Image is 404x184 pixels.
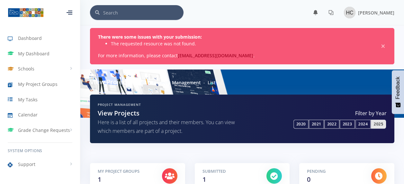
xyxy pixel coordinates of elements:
span: Calendar [18,111,38,118]
span: Grade Change Requests [18,127,70,133]
h6: Project Management [98,102,238,107]
span: 1 [202,175,206,184]
a: Image placeholder [PERSON_NAME] [339,5,394,20]
button: Feedback - Show survey [392,70,404,114]
label: Filter by Year [247,109,387,117]
h6: View Projects [90,77,132,87]
span: Schools [18,65,34,72]
span: 0 [307,175,310,184]
span: Dashboard [18,35,42,41]
a: 2025 [371,120,386,129]
a: Projects Management [153,79,201,86]
a: [EMAIL_ADDRESS][DOMAIN_NAME] [178,52,253,59]
strong: There were some issues with your submission: [98,34,202,40]
h5: My Project Groups [98,168,152,175]
img: ... [8,7,44,18]
div: For more information, please contact . [90,28,394,64]
span: Support [18,161,35,168]
a: 2022 [324,120,339,129]
h6: System Options [8,148,72,154]
span: My Project Groups [18,81,58,87]
span: × [380,43,386,50]
h5: Pending [307,168,362,175]
h5: Submitted [202,168,257,175]
nav: breadcrumb [141,79,216,86]
li: List [201,79,216,86]
li: The requested resource was not found. [111,40,371,47]
span: 1 [98,175,101,184]
h2: View Projects [98,108,238,118]
span: [PERSON_NAME] [358,10,394,16]
input: Search [103,5,184,20]
span: My Tasks [18,96,38,103]
a: 2024 [355,120,371,129]
span: My Dashboard [18,50,49,57]
a: 2020 [293,120,309,129]
img: Image placeholder [344,7,355,18]
p: Here is a list of all projects and their members. You can view which members are part of a project. [98,118,238,135]
a: 2021 [309,120,324,129]
a: 2023 [340,120,355,129]
button: Close [380,43,386,50]
span: Feedback [395,77,401,99]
